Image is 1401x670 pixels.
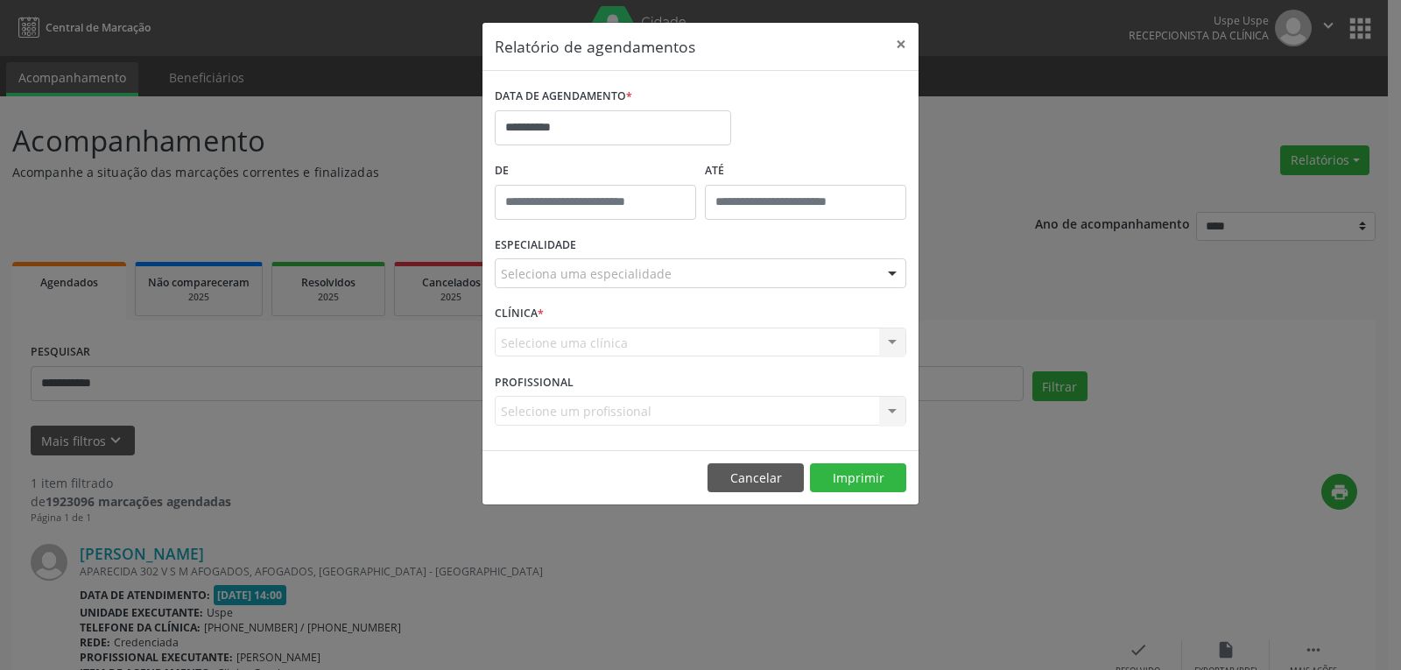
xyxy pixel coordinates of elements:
button: Imprimir [810,463,906,493]
label: DATA DE AGENDAMENTO [495,83,632,110]
label: CLÍNICA [495,300,544,328]
label: ESPECIALIDADE [495,232,576,259]
button: Close [884,23,919,66]
h5: Relatório de agendamentos [495,35,695,58]
label: ATÉ [705,158,906,185]
label: PROFISSIONAL [495,369,574,396]
label: De [495,158,696,185]
button: Cancelar [708,463,804,493]
span: Seleciona uma especialidade [501,264,672,283]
